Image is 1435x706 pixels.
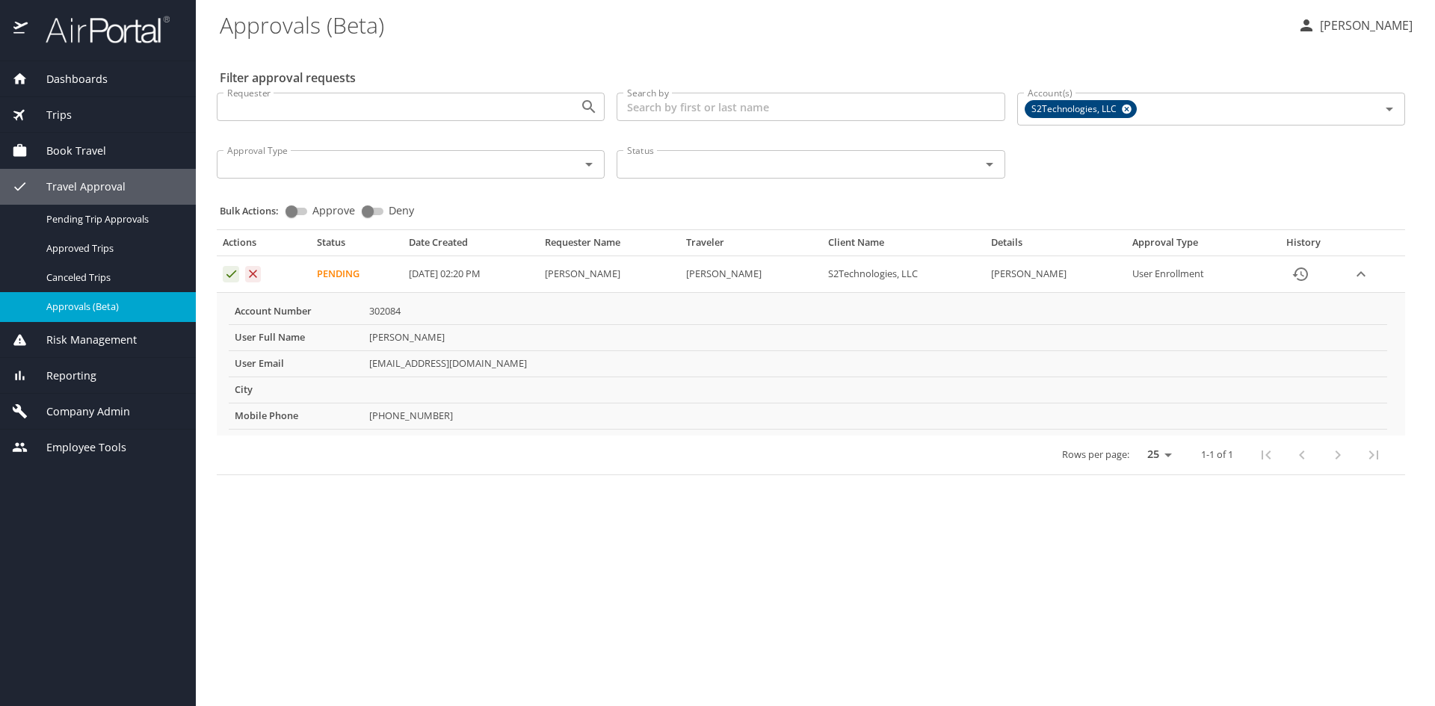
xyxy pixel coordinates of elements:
[217,236,311,256] th: Actions
[229,350,363,377] th: User Email
[617,93,1004,121] input: Search by first or last name
[46,300,178,314] span: Approvals (Beta)
[312,205,355,216] span: Approve
[1025,102,1126,117] span: S2Technologies, LLC
[403,236,539,256] th: Date Created
[28,71,108,87] span: Dashboards
[229,403,363,429] th: Mobile Phone
[28,143,106,159] span: Book Travel
[29,15,170,44] img: airportal-logo.png
[245,266,262,282] button: Deny request
[28,368,96,384] span: Reporting
[229,377,363,403] th: City
[1350,263,1372,285] button: expand row
[539,256,680,293] td: [PERSON_NAME]
[363,403,1387,429] td: [PHONE_NUMBER]
[311,256,403,293] td: Pending
[822,256,985,293] td: S2Technologies, LLC
[1201,450,1233,459] p: 1-1 of 1
[220,66,356,90] h2: Filter approval requests
[539,236,680,256] th: Requester Name
[1262,236,1344,256] th: History
[1315,16,1413,34] p: [PERSON_NAME]
[28,107,72,123] span: Trips
[229,299,363,324] th: Account Number
[311,236,403,256] th: Status
[680,256,821,293] td: [PERSON_NAME]
[220,1,1286,48] h1: Approvals (Beta)
[28,403,130,420] span: Company Admin
[1062,450,1129,459] p: Rows per page:
[1126,236,1262,256] th: Approval Type
[229,324,363,350] th: User Full Name
[680,236,821,256] th: Traveler
[363,299,1387,324] td: 302084
[822,236,985,256] th: Client Name
[985,236,1126,256] th: Details
[28,439,126,456] span: Employee Tools
[46,270,178,285] span: Canceled Trips
[28,332,137,348] span: Risk Management
[28,179,126,195] span: Travel Approval
[578,154,599,175] button: Open
[363,324,1387,350] td: [PERSON_NAME]
[578,96,599,117] button: Open
[217,236,1405,474] table: Approval table
[363,350,1387,377] td: [EMAIL_ADDRESS][DOMAIN_NAME]
[1025,100,1137,118] div: S2Technologies, LLC
[229,299,1387,430] table: More info for approvals
[403,256,539,293] td: [DATE] 02:20 PM
[1283,256,1318,292] button: History
[979,154,1000,175] button: Open
[1291,12,1419,39] button: [PERSON_NAME]
[389,205,414,216] span: Deny
[223,266,239,282] button: Approve request
[985,256,1126,293] td: [PERSON_NAME]
[13,15,29,44] img: icon-airportal.png
[220,204,291,217] p: Bulk Actions:
[1126,256,1262,293] td: User Enrollment
[1379,99,1400,120] button: Open
[46,241,178,256] span: Approved Trips
[46,212,178,226] span: Pending Trip Approvals
[1135,443,1177,465] select: rows per page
